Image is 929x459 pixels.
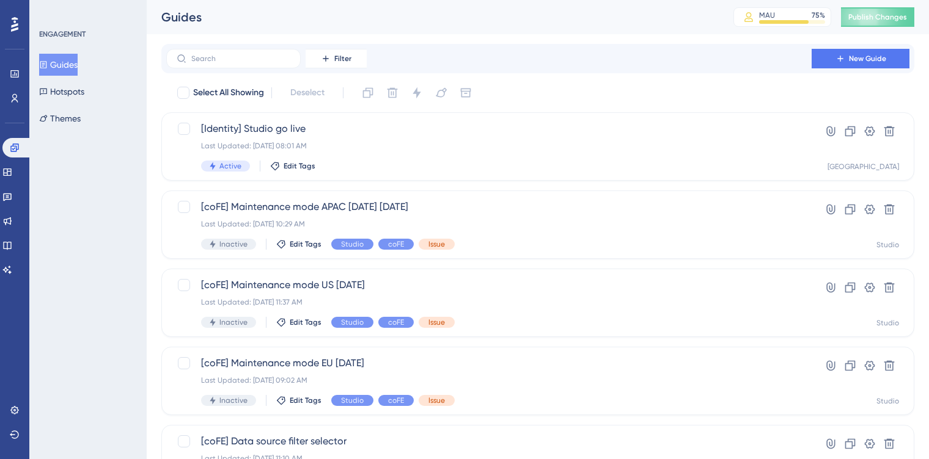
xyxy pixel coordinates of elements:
[276,317,321,327] button: Edit Tags
[388,239,404,249] span: coFE
[201,434,777,449] span: [coFE] Data source filter selector
[341,396,364,405] span: Studio
[191,54,290,63] input: Search
[201,200,777,214] span: [coFE] Maintenance mode APAC [DATE] [DATE]
[276,239,321,249] button: Edit Tags
[428,396,445,405] span: Issue
[306,49,367,68] button: Filter
[876,396,899,406] div: Studio
[279,82,336,104] button: Deselect
[161,9,703,26] div: Guides
[428,239,445,249] span: Issue
[334,54,351,63] span: Filter
[876,318,899,328] div: Studio
[876,240,899,250] div: Studio
[428,317,445,327] span: Issue
[39,54,78,76] button: Guides
[201,375,777,385] div: Last Updated: [DATE] 09:02 AM
[841,7,914,27] button: Publish Changes
[290,85,325,100] span: Deselect
[276,396,321,405] button: Edit Tags
[812,10,825,20] div: 75 %
[201,141,777,151] div: Last Updated: [DATE] 08:01 AM
[759,10,775,20] div: MAU
[201,121,777,136] span: [Identity] Studio go live
[201,278,777,292] span: [coFE] Maintenance mode US [DATE]
[341,317,364,327] span: Studio
[193,85,264,100] span: Select All Showing
[219,317,248,327] span: Inactive
[341,239,364,249] span: Studio
[270,161,315,171] button: Edit Tags
[219,396,248,405] span: Inactive
[219,161,241,171] span: Active
[39,29,86,39] div: ENGAGEMENT
[201,297,777,307] div: Last Updated: [DATE] 11:37 AM
[219,239,248,249] span: Inactive
[388,396,404,405] span: coFE
[39,107,81,129] button: Themes
[812,49,909,68] button: New Guide
[284,161,315,171] span: Edit Tags
[388,317,404,327] span: coFE
[290,239,321,249] span: Edit Tags
[849,54,886,63] span: New Guide
[828,162,899,172] div: [GEOGRAPHIC_DATA]
[290,317,321,327] span: Edit Tags
[201,356,777,370] span: [coFE] Maintenance mode EU [DATE]
[39,81,84,103] button: Hotspots
[848,12,907,22] span: Publish Changes
[290,396,321,405] span: Edit Tags
[201,219,777,229] div: Last Updated: [DATE] 10:29 AM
